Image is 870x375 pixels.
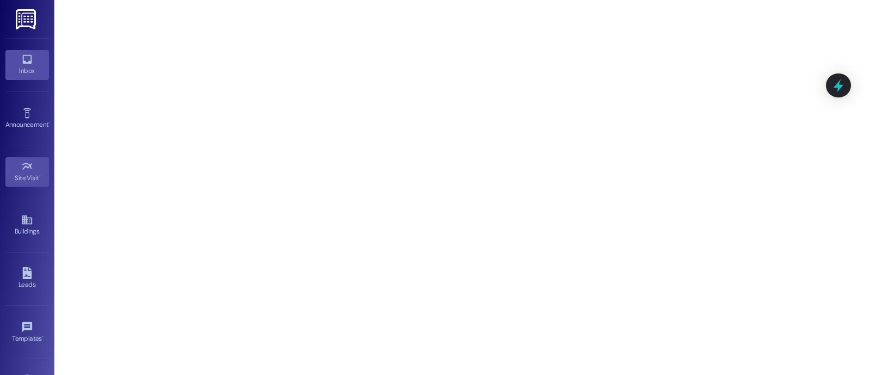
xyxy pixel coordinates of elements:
[5,50,49,79] a: Inbox
[5,157,49,187] a: Site Visit •
[5,264,49,293] a: Leads
[42,333,43,341] span: •
[5,318,49,347] a: Templates •
[39,173,41,180] span: •
[16,9,38,29] img: ResiDesk Logo
[5,211,49,240] a: Buildings
[48,119,50,127] span: •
